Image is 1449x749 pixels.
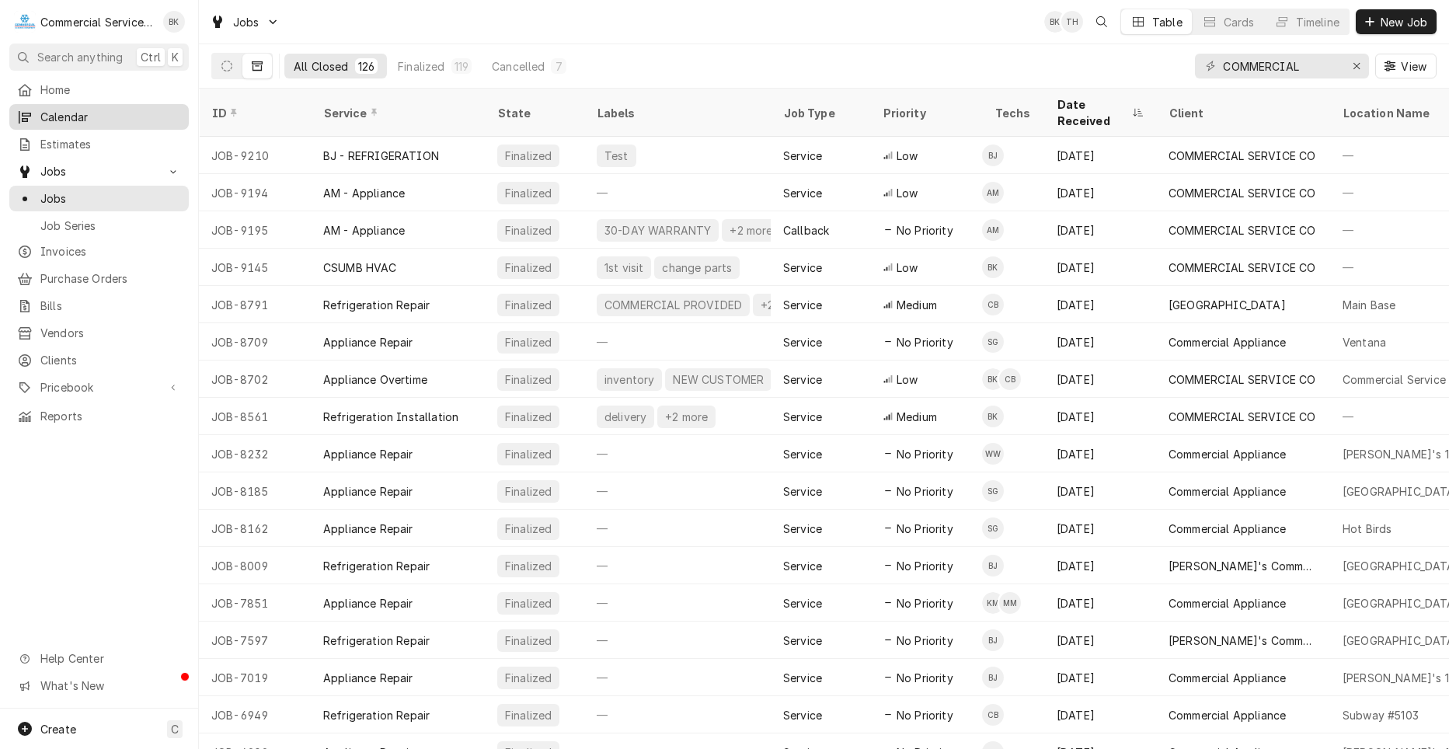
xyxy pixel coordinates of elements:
span: Create [40,723,76,736]
div: [DATE] [1044,211,1156,249]
div: JOB-9195 [199,211,311,249]
div: Finalized [503,297,553,313]
div: Audie Murphy's Avatar [982,182,1004,204]
div: Appliance Repair [323,483,413,500]
span: Calendar [40,109,181,125]
div: Subway #5103 [1343,707,1419,723]
div: Hot Birds [1343,521,1392,537]
div: Commercial Appliance [1169,595,1286,611]
div: JOB-8232 [199,435,311,472]
div: Finalized [503,371,553,388]
div: Date Received [1057,96,1128,129]
div: AM - Appliance [323,222,405,239]
div: +2 more [759,297,805,313]
div: CSUMB HVAC [323,260,397,276]
div: Carson Bourdet's Avatar [982,704,1004,726]
div: Sebastian Gomez's Avatar [982,517,1004,539]
div: Techs [994,105,1032,121]
div: COMMERCIAL SERVICE CO [1169,222,1315,239]
div: Finalized [503,521,553,537]
span: No Priority [897,595,953,611]
div: Cards [1224,14,1255,30]
div: COMMERCIAL SERVICE CO [1169,260,1315,276]
div: Brian Key's Avatar [982,406,1004,427]
span: Invoices [40,243,181,260]
div: State [497,105,572,121]
div: Client [1169,105,1315,121]
div: JOB-8561 [199,398,311,435]
div: — [584,659,771,696]
div: KM [982,592,1004,614]
span: No Priority [897,670,953,686]
div: Appliance Repair [323,670,413,686]
div: Brian Key's Avatar [982,368,1004,390]
div: Labels [597,105,758,121]
div: BK [982,406,1004,427]
div: Service [783,670,822,686]
div: Finalized [503,483,553,500]
div: Refrigeration Repair [323,558,430,574]
div: Carson Bourdet's Avatar [982,294,1004,315]
div: Service [783,632,822,649]
div: Service [783,371,822,388]
div: AM - Appliance [323,185,405,201]
span: No Priority [897,521,953,537]
div: Willie White's Avatar [982,443,1004,465]
div: JOB-7019 [199,659,311,696]
div: Appliance Repair [323,446,413,462]
a: Purchase Orders [9,266,189,291]
div: [DATE] [1044,659,1156,696]
div: JOB-8791 [199,286,311,323]
div: delivery [603,409,648,425]
span: Medium [897,409,937,425]
span: Bills [40,298,181,314]
a: Vendors [9,320,189,346]
div: — [584,472,771,510]
div: CB [999,368,1021,390]
button: Search anythingCtrlK [9,44,189,71]
button: Erase input [1344,54,1369,78]
div: JOB-9194 [199,174,311,211]
div: Commercial Appliance [1169,446,1286,462]
a: Go to Pricebook [9,374,189,400]
span: New Job [1378,14,1430,30]
div: CB [982,704,1004,726]
div: — [584,323,771,361]
div: Tricia Hansen's Avatar [1061,11,1083,33]
span: No Priority [897,558,953,574]
span: No Priority [897,632,953,649]
div: Finalized [503,222,553,239]
div: SG [982,331,1004,353]
div: [DATE] [1044,510,1156,547]
div: BJ [982,629,1004,651]
div: BK [982,368,1004,390]
span: Purchase Orders [40,270,181,287]
span: Low [897,371,918,388]
div: — [584,435,771,472]
div: [DATE] [1044,472,1156,510]
div: TH [1061,11,1083,33]
div: BK [1044,11,1066,33]
div: Refrigeration Repair [323,632,430,649]
div: Commercial Appliance [1169,707,1286,723]
span: Job Series [40,218,181,234]
div: Sebastian Gomez's Avatar [982,480,1004,502]
div: NEW CUSTOMER [671,371,765,388]
div: Service [783,297,822,313]
div: C [14,11,36,33]
div: Brandon Johnson's Avatar [982,555,1004,577]
span: No Priority [897,334,953,350]
div: Finalized [503,260,553,276]
div: Service [783,446,822,462]
div: Carson Bourdet's Avatar [999,368,1021,390]
div: COMMERCIAL SERVICE CO [1169,371,1315,388]
div: Appliance Overtime [323,371,427,388]
div: Commercial Appliance [1169,334,1286,350]
span: View [1398,58,1430,75]
div: change parts [660,260,733,276]
div: [DATE] [1044,584,1156,622]
div: BJ [982,145,1004,166]
div: [PERSON_NAME]'s Commercial Refrigeration [1169,558,1318,574]
div: [DATE] [1044,286,1156,323]
span: Vendors [40,325,181,341]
